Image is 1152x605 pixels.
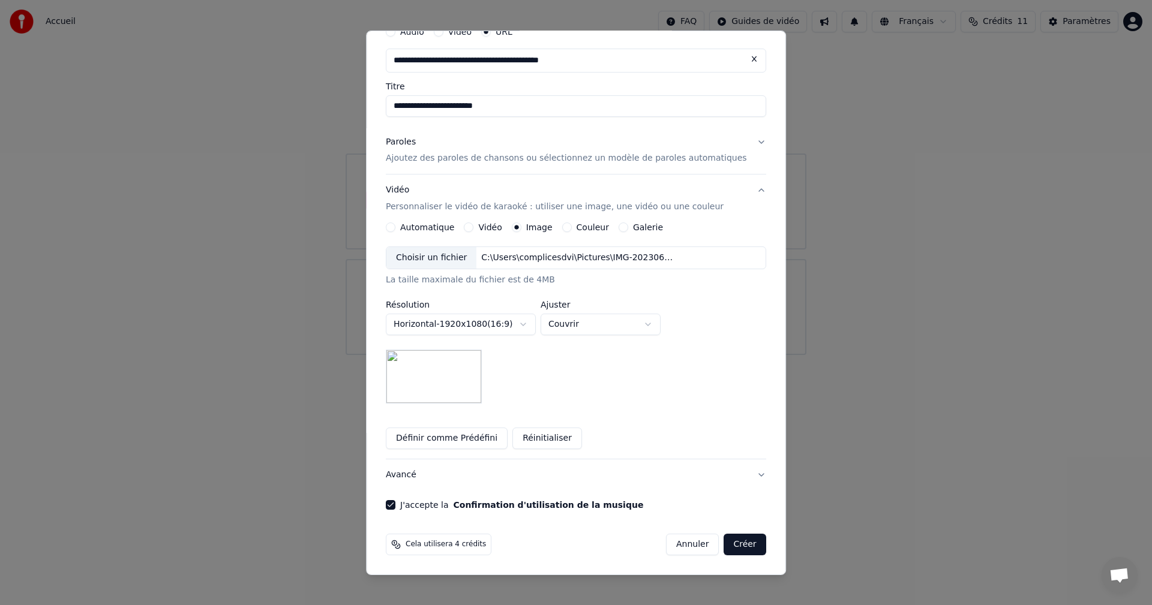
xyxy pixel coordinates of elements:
[526,223,553,231] label: Image
[454,501,644,509] button: J'accepte la
[496,27,512,35] label: URL
[633,223,663,231] label: Galerie
[448,27,472,35] label: Vidéo
[386,126,766,174] button: ParolesAjoutez des paroles de chansons ou sélectionnez un modèle de paroles automatiques
[386,136,416,148] div: Paroles
[400,501,643,509] label: J'accepte la
[386,82,766,90] label: Titre
[479,223,502,231] label: Vidéo
[386,247,476,269] div: Choisir un fichier
[386,201,724,213] p: Personnaliser le vidéo de karaoké : utiliser une image, une vidéo ou une couleur
[386,428,508,449] button: Définir comme Prédéfini
[386,300,536,309] label: Résolution
[724,534,766,555] button: Créer
[386,274,766,286] div: La taille maximale du fichier est de 4MB
[541,300,661,309] label: Ajuster
[386,174,766,222] button: VidéoPersonnaliser le vidéo de karaoké : utiliser une image, une vidéo ou une couleur
[512,428,582,449] button: Réinitialiser
[406,540,486,549] span: Cela utilisera 4 crédits
[477,252,681,264] div: C:\Users\complicesdvi\Pictures\IMG-20230605-WA0004.jpg
[386,459,766,490] button: Avancé
[400,27,424,35] label: Audio
[386,184,724,213] div: Vidéo
[386,222,766,459] div: VidéoPersonnaliser le vidéo de karaoké : utiliser une image, une vidéo ou une couleur
[386,152,747,164] p: Ajoutez des paroles de chansons ou sélectionnez un modèle de paroles automatiques
[577,223,609,231] label: Couleur
[666,534,719,555] button: Annuler
[400,223,454,231] label: Automatique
